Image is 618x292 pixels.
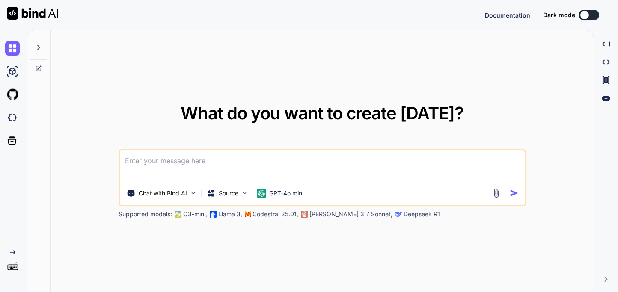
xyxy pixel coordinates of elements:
img: GPT-4o mini [257,189,266,198]
span: Documentation [485,12,530,19]
button: Documentation [485,11,530,20]
span: Dark mode [543,11,575,19]
img: claude [301,211,308,218]
span: What do you want to create [DATE]? [181,103,463,124]
p: Source [219,189,238,198]
img: icon [510,189,519,198]
p: Supported models: [119,210,172,218]
p: Chat with Bind AI [139,189,187,198]
img: Bind AI [7,7,58,20]
p: Deepseek R1 [404,210,440,218]
img: Pick Models [241,189,248,197]
p: [PERSON_NAME] 3.7 Sonnet, [309,210,392,218]
p: Codestral 25.01, [253,210,298,218]
img: githubLight [5,87,20,102]
img: Mistral-AI [245,211,251,217]
img: ai-studio [5,64,20,79]
p: Llama 3, [218,210,242,218]
img: GPT-4 [175,211,181,218]
img: chat [5,41,20,56]
img: darkCloudIdeIcon [5,110,20,125]
img: Pick Tools [190,189,197,197]
img: claude [395,211,402,218]
p: GPT-4o min.. [269,189,306,198]
img: Llama2 [210,211,217,218]
img: attachment [491,188,501,198]
p: O3-mini, [183,210,207,218]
